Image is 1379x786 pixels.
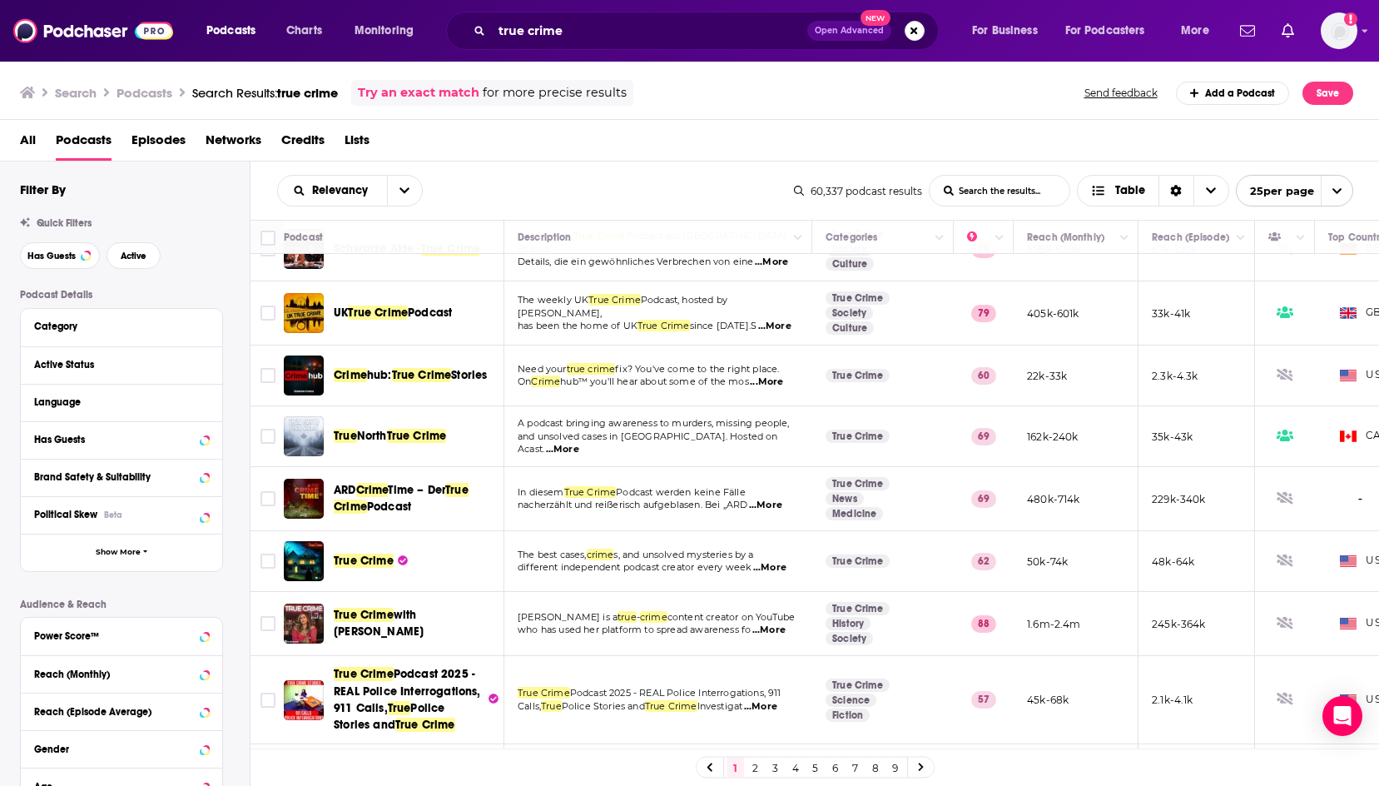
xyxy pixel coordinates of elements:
span: ...More [546,443,579,456]
p: 48k-64k [1152,555,1194,569]
a: True Crime with Kendall Rae [284,604,324,644]
p: 33k-41k [1152,306,1190,321]
a: Networks [206,127,261,161]
span: Toggle select row [260,306,275,321]
img: True North True Crime [284,416,324,456]
span: Quick Filters [37,217,92,229]
span: Podcast, hosted by [PERSON_NAME], [518,294,727,319]
button: Brand Safety & Suitability [34,466,209,487]
a: TrueNorthTrue Crime [334,428,446,445]
a: Podcasts [56,127,112,161]
div: Open Intercom Messenger [1322,696,1362,736]
span: True Crime [334,667,394,681]
span: True [388,701,411,715]
div: Reach (Monthly) [1027,227,1104,247]
span: Police Stories and [562,700,645,712]
button: Category [34,316,209,336]
p: 405k-601k [1027,306,1079,321]
a: Add a Podcast [1176,82,1290,105]
p: 2.1k-4.1k [1152,693,1193,707]
img: Podchaser - Follow, Share and Rate Podcasts [13,15,173,47]
span: True Crime [395,718,455,732]
p: 480k-714k [1027,492,1080,506]
span: Lists [345,127,370,161]
p: Podcast Details [20,289,223,301]
span: Political Skew [34,509,97,520]
p: 229k-340k [1152,492,1206,506]
span: has been the home of UK [518,320,637,331]
span: True [334,429,357,443]
a: True Crimewith [PERSON_NAME] [334,607,499,640]
a: 8 [867,758,884,778]
span: True Crime [392,368,452,382]
span: ...More [744,700,777,714]
span: Podcasts [206,19,255,42]
span: Podcast 2025 - REAL Police Interrogations, 911 [570,687,781,699]
div: Active Status [34,359,198,371]
span: Police Stories and [334,701,444,732]
span: For Podcasters [1065,19,1145,42]
button: Show profile menu [1321,12,1357,49]
h3: Search [55,85,97,101]
button: open menu [343,17,435,44]
a: Episodes [131,127,186,161]
a: Science [826,694,876,707]
span: Show More [96,548,141,557]
button: Show More [21,534,222,571]
span: ...More [750,376,783,389]
span: Toggle select row [260,368,275,383]
a: True Crime [826,291,890,305]
button: Column Actions [1114,228,1134,248]
p: 35k-43k [1152,430,1193,444]
span: Stories [451,368,487,382]
div: Description [518,227,571,247]
p: 162k-240k [1027,430,1079,444]
span: ...More [749,499,782,512]
div: Reach (Episode) [1152,227,1229,247]
div: Power Score™ [34,630,195,642]
div: Power Score [967,227,990,247]
button: Language [34,391,209,412]
div: Search podcasts, credits, & more... [462,12,955,50]
span: ...More [758,320,791,333]
div: Has Guests [34,434,195,445]
h3: Podcasts [117,85,172,101]
button: Column Actions [1231,228,1251,248]
span: Toggle select row [260,693,275,708]
a: True Crime [826,430,890,443]
span: The best cases, [518,549,587,560]
span: Crime [531,376,560,387]
p: 62 [971,553,996,570]
button: open menu [1169,17,1230,44]
span: - [1358,490,1363,509]
div: Gender [34,744,195,755]
span: 25 per page [1237,178,1314,204]
div: Categories [826,227,877,247]
span: Charts [286,19,322,42]
div: 60,337 podcast results [794,185,922,197]
span: In diesem [518,486,564,498]
span: Podcast 2025 - REAL Police Interrogations, 911 Calls, [334,667,481,714]
span: for more precise results [483,83,627,102]
span: fix? You've come to the right place. [615,363,779,375]
img: UK True Crime Podcast [284,293,324,333]
span: s, and unsolved mysteries by a [613,549,753,560]
button: Reach (Monthly) [34,663,209,684]
span: True Crime [645,700,697,712]
div: Sort Direction [1158,176,1193,206]
div: Category [34,321,198,332]
h2: Choose View [1077,175,1229,206]
p: 57 [971,691,996,708]
h2: Filter By [20,182,66,197]
span: Time – Der [388,483,445,497]
a: Society [826,632,873,645]
span: Toggle select row [260,616,275,631]
a: 4 [787,758,804,778]
span: Has Guests [27,251,76,261]
span: different independent podcast creator every week [518,561,752,573]
span: Credits [281,127,325,161]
